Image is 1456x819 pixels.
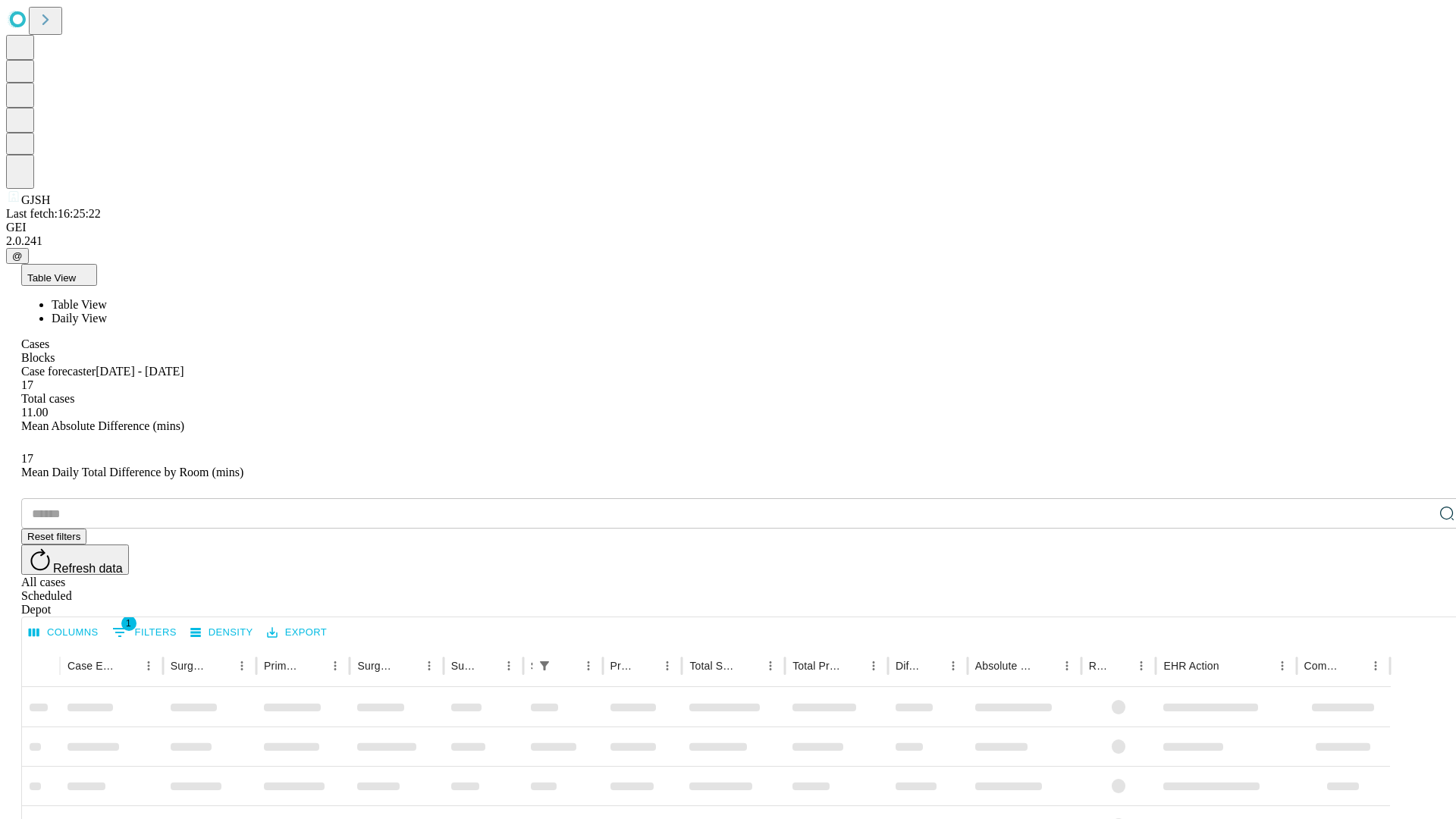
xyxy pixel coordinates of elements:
div: 1 active filter [534,655,555,676]
button: Menu [1365,655,1386,676]
span: 1 [121,616,136,631]
button: Refresh data [21,544,129,575]
span: Mean Daily Total Difference by Room (mins) [21,466,243,479]
div: Primary Service [264,660,302,672]
button: Menu [760,655,781,676]
div: 2.0.241 [6,234,1450,248]
button: Menu [231,655,253,676]
button: Menu [1131,655,1152,676]
button: Export [263,621,331,645]
button: Sort [635,655,657,676]
div: Predicted In Room Duration [610,660,635,672]
button: Sort [117,655,138,676]
button: Menu [1272,655,1293,676]
button: @ [6,248,29,264]
div: Resolved in EHR [1089,660,1109,672]
button: Reset filters [21,529,86,544]
button: Sort [1221,655,1242,676]
button: Table View [21,264,97,286]
span: Case forecaster [21,365,96,378]
span: [DATE] - [DATE] [96,365,184,378]
div: Absolute Difference [975,660,1034,672]
button: Menu [863,655,884,676]
button: Show filters [534,655,555,676]
button: Sort [1035,655,1056,676]
span: 17 [21,452,33,465]
button: Menu [325,655,346,676]
button: Density [187,621,257,645]
button: Sort [842,655,863,676]
span: @ [12,250,23,262]
span: Mean Absolute Difference (mins) [21,419,184,432]
div: Scheduled In Room Duration [531,660,532,672]
span: Total cases [21,392,74,405]
button: Menu [138,655,159,676]
button: Sort [303,655,325,676]
button: Sort [557,655,578,676]
button: Show filters [108,620,180,645]
button: Menu [578,655,599,676]
button: Menu [419,655,440,676]
span: 11.00 [21,406,48,419]
div: Case Epic Id [67,660,115,672]
span: Reset filters [27,531,80,542]
button: Sort [1344,655,1365,676]
div: Total Predicted Duration [792,660,840,672]
span: Daily View [52,312,107,325]
button: Sort [921,655,943,676]
button: Sort [397,655,419,676]
div: Surgeon Name [171,660,209,672]
div: GEI [6,221,1450,234]
span: Table View [52,298,107,311]
button: Sort [477,655,498,676]
button: Menu [943,655,964,676]
button: Select columns [25,621,102,645]
button: Menu [657,655,678,676]
button: Sort [210,655,231,676]
span: Last fetch: 16:25:22 [6,207,101,220]
span: 17 [21,378,33,391]
button: Sort [739,655,760,676]
button: Menu [1056,655,1078,676]
div: Total Scheduled Duration [689,660,737,672]
div: Surgery Date [451,660,475,672]
button: Sort [1109,655,1131,676]
div: EHR Action [1163,660,1219,672]
div: Comments [1304,660,1342,672]
span: Table View [27,272,76,284]
div: Surgery Name [357,660,395,672]
button: Menu [498,655,519,676]
div: Difference [896,660,920,672]
span: GJSH [21,193,50,206]
span: Refresh data [53,562,123,575]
